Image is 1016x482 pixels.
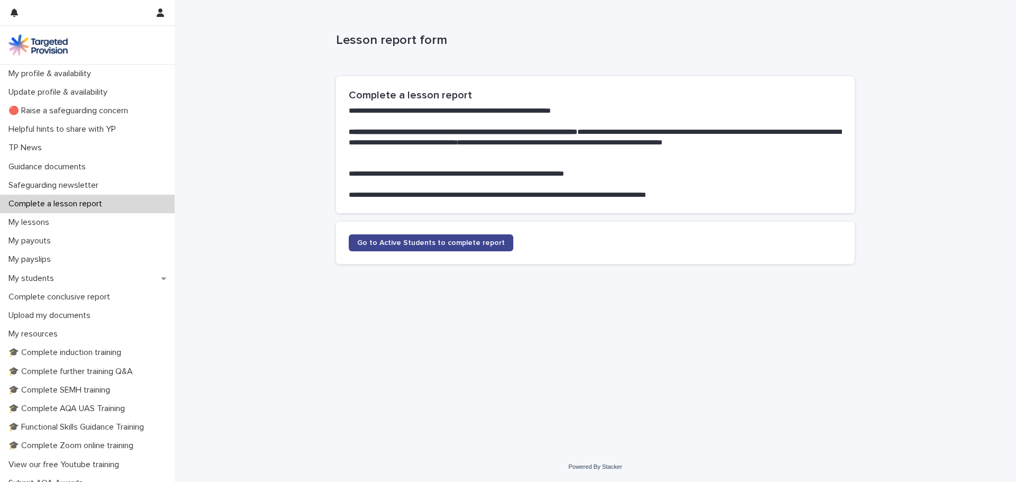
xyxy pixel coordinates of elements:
[4,124,124,134] p: Helpful hints to share with YP
[4,441,142,451] p: 🎓 Complete Zoom online training
[336,33,850,48] p: Lesson report form
[4,162,94,172] p: Guidance documents
[4,274,62,284] p: My students
[357,239,505,247] span: Go to Active Students to complete report
[4,422,152,432] p: 🎓 Functional Skills Guidance Training
[4,329,66,339] p: My resources
[4,199,111,209] p: Complete a lesson report
[4,367,141,377] p: 🎓 Complete further training Q&A
[4,292,119,302] p: Complete conclusive report
[4,87,116,97] p: Update profile & availability
[4,460,128,470] p: View our free Youtube training
[4,385,119,395] p: 🎓 Complete SEMH training
[349,234,513,251] a: Go to Active Students to complete report
[4,311,99,321] p: Upload my documents
[568,463,622,470] a: Powered By Stacker
[349,89,842,102] h2: Complete a lesson report
[8,34,68,56] img: M5nRWzHhSzIhMunXDL62
[4,180,107,190] p: Safeguarding newsletter
[4,106,137,116] p: 🔴 Raise a safeguarding concern
[4,348,130,358] p: 🎓 Complete induction training
[4,217,58,228] p: My lessons
[4,143,50,153] p: TP News
[4,404,133,414] p: 🎓 Complete AQA UAS Training
[4,254,59,265] p: My payslips
[4,236,59,246] p: My payouts
[4,69,99,79] p: My profile & availability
